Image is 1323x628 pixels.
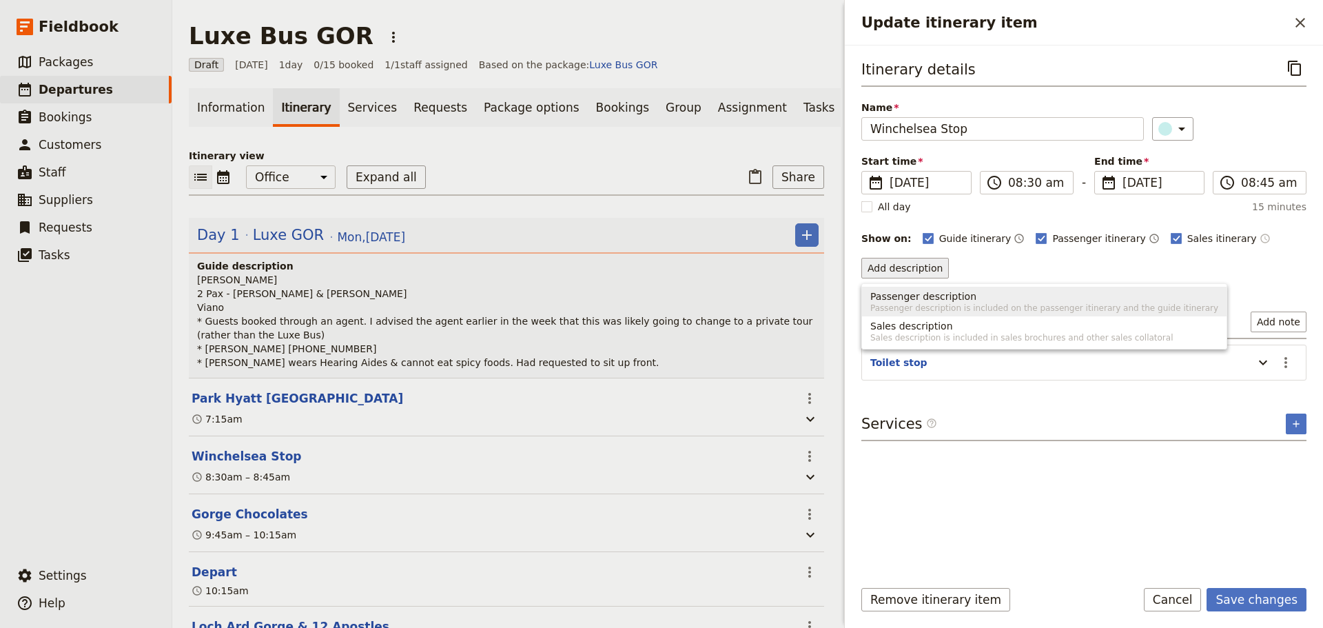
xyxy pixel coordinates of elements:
[798,503,821,526] button: Actions
[197,225,405,245] button: Edit day information
[589,59,657,70] a: Luxe Bus GOR
[1219,174,1235,191] span: ​
[1014,230,1025,247] button: Time shown on guide itinerary
[189,58,224,72] span: Draft
[798,560,821,584] button: Actions
[862,287,1227,316] button: Passenger descriptionPassenger description is included on the passenger itinerary and the guide i...
[986,174,1003,191] span: ​
[926,418,937,429] span: ​
[798,387,821,410] button: Actions
[314,58,373,72] span: 0/15 booked
[39,193,93,207] span: Suppliers
[197,225,240,245] span: Day 1
[868,174,884,191] span: ​
[798,445,821,468] button: Actions
[197,259,819,273] h4: Guide description
[1144,588,1202,611] button: Cancel
[1122,174,1196,191] span: [DATE]
[279,58,303,72] span: 1 day
[192,528,296,542] div: 9:45am – 10:15am
[890,174,963,191] span: [DATE]
[870,303,1218,314] span: Passenger description is included on the passenger itinerary and the guide itinerary
[192,390,403,407] button: Edit this itinerary item
[1207,588,1306,611] button: Save changes
[479,58,658,72] span: Based on the package:
[189,165,212,189] button: List view
[861,154,972,168] span: Start time
[253,225,324,245] span: Luxe GOR
[861,12,1289,33] h2: Update itinerary item
[657,88,710,127] a: Group
[862,316,1227,346] button: Sales descriptionSales description is included in sales brochures and other sales collatoral
[192,412,243,426] div: 7:15am
[1082,174,1086,194] span: -
[189,149,824,163] p: Itinerary view
[39,17,119,37] span: Fieldbook
[192,584,249,598] div: 10:15am
[212,165,235,189] button: Calendar view
[772,165,824,189] button: Share
[39,138,101,152] span: Customers
[861,101,1144,114] span: Name
[39,55,93,69] span: Packages
[1283,57,1306,80] button: Copy itinerary item
[861,414,937,434] h3: Services
[1260,230,1271,247] button: Time shown on sales itinerary
[1008,174,1065,191] input: ​
[795,223,819,247] button: Add
[189,88,273,127] a: Information
[39,248,70,262] span: Tasks
[588,88,657,127] a: Bookings
[39,221,92,234] span: Requests
[1252,200,1306,214] span: 15 minutes
[1149,230,1160,247] button: Time shown on passenger itinerary
[189,22,373,50] h1: Luxe Bus GOR
[192,506,308,523] button: Edit this itinerary item
[926,418,937,434] span: ​
[1187,232,1257,245] span: Sales itinerary
[39,83,113,97] span: Departures
[192,448,301,465] button: Edit this itinerary item
[192,564,237,580] button: Edit this itinerary item
[1100,174,1117,191] span: ​
[870,356,927,369] button: Toilet stop
[861,258,949,278] button: Add description
[1251,312,1306,332] button: Add note
[870,332,1218,343] span: Sales description is included in sales brochures and other sales collatoral
[197,273,819,369] p: [PERSON_NAME] 2 Pax - [PERSON_NAME] & [PERSON_NAME] Viano * Guests booked through an agent. I adv...
[710,88,795,127] a: Assignment
[939,232,1012,245] span: Guide itinerary
[405,88,475,127] a: Requests
[340,88,406,127] a: Services
[870,290,976,303] span: Passenger description
[878,200,911,214] span: All day
[1241,174,1298,191] input: ​
[1289,11,1312,34] button: Close drawer
[273,88,339,127] a: Itinerary
[1152,117,1193,141] button: ​
[1274,351,1298,374] button: Actions
[475,88,587,127] a: Package options
[1286,414,1306,434] button: Add service inclusion
[192,470,290,484] div: 8:30am – 8:45am
[347,165,426,189] button: Expand all
[39,569,87,583] span: Settings
[39,110,92,124] span: Bookings
[795,88,843,127] a: Tasks
[382,26,405,49] button: Actions
[743,165,767,189] button: Paste itinerary item
[861,117,1144,141] input: Name
[39,596,65,610] span: Help
[1052,232,1145,245] span: Passenger itinerary
[861,588,1010,611] button: Remove itinerary item
[1094,154,1204,168] span: End time
[39,165,66,179] span: Staff
[384,58,467,72] span: 1 / 1 staff assigned
[235,58,267,72] span: [DATE]
[337,229,405,245] span: Mon , [DATE]
[861,232,912,245] div: Show on:
[861,59,976,80] h3: Itinerary details
[870,319,953,333] span: Sales description
[1160,121,1190,137] div: ​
